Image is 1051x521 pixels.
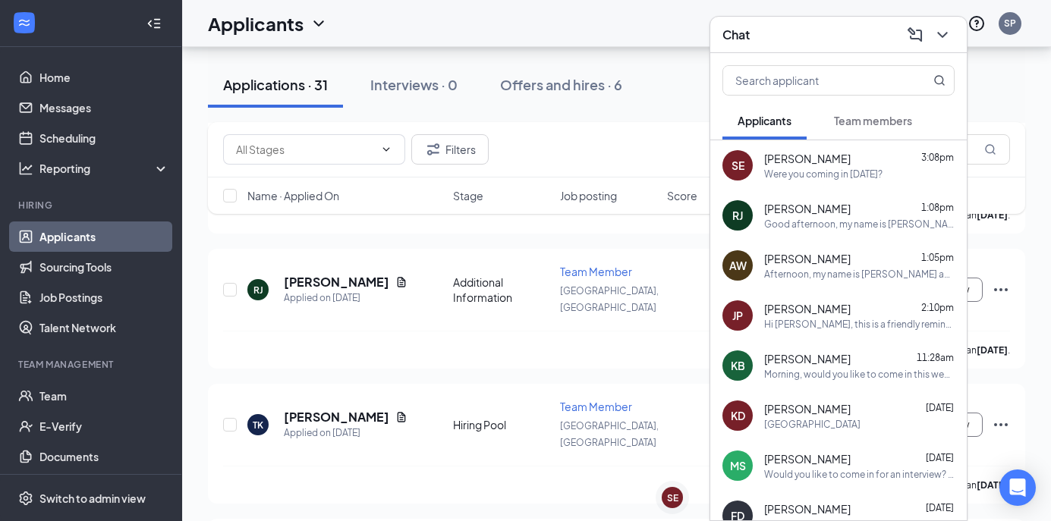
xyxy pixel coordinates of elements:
span: Job posting [560,188,617,203]
span: 3:08pm [921,152,954,163]
svg: Ellipses [992,416,1010,434]
button: ComposeMessage [903,23,927,47]
h5: [PERSON_NAME] [284,409,389,425]
h5: [PERSON_NAME] [284,274,389,290]
input: All Stages [236,141,374,158]
span: Team members [834,114,912,127]
a: Applicants [39,221,169,252]
a: Sourcing Tools [39,252,169,282]
a: E-Verify [39,411,169,441]
span: [DATE] [926,502,954,513]
div: Hi [PERSON_NAME], this is a friendly reminder. To move forward with your application for Team Mem... [764,318,955,331]
div: Open Intercom Messenger [999,469,1036,506]
div: SE [732,158,744,173]
div: Interviews · 0 [370,75,458,94]
div: [GEOGRAPHIC_DATA] [764,418,861,431]
span: [GEOGRAPHIC_DATA], [GEOGRAPHIC_DATA] [560,285,659,313]
button: ChevronDown [930,23,955,47]
span: Team Member [560,265,632,278]
a: Home [39,62,169,93]
span: 2:10pm [921,302,954,313]
span: Name · Applied On [247,188,339,203]
div: Applications · 31 [223,75,328,94]
div: MS [730,458,746,473]
svg: ChevronDown [310,14,328,33]
span: [PERSON_NAME] [764,201,851,216]
h3: Chat [722,27,750,43]
div: Team Management [18,358,166,371]
input: Search applicant [723,66,903,95]
div: Hiring Pool [453,417,551,432]
div: SE [667,491,678,504]
div: Would you like to come in for an interview? If so what day and time works best for you? [764,468,955,481]
div: Applied on [DATE] [284,290,407,306]
div: Morning, would you like to come in this week for an interview? My name is [PERSON_NAME] am the GM... [764,368,955,381]
div: TK [253,419,263,432]
span: [PERSON_NAME] [764,251,851,266]
div: Additional Information [453,275,551,305]
div: AW [729,258,747,273]
span: [PERSON_NAME] [764,451,851,466]
span: [PERSON_NAME] [764,501,851,516]
div: Afternoon, my name is [PERSON_NAME] am the GM from Firehouse in [GEOGRAPHIC_DATA]. was wondering ... [764,268,955,281]
span: Applicants [738,114,791,127]
div: Applied on [DATE] [284,425,407,441]
div: KD [731,408,745,423]
svg: Collapse [146,16,162,31]
div: Hiring [18,199,166,212]
svg: WorkstreamLogo [17,15,32,30]
svg: Analysis [18,161,33,176]
div: Reporting [39,161,170,176]
span: 1:08pm [921,202,954,213]
svg: Ellipses [992,281,1010,299]
div: JP [732,308,743,323]
a: Team [39,381,169,411]
svg: Document [395,411,407,423]
span: [PERSON_NAME] [764,301,851,316]
svg: Document [395,276,407,288]
div: Good afternoon, my name is [PERSON_NAME] am the GM at the [GEOGRAPHIC_DATA]. I was seeing which d... [764,218,955,231]
div: Switch to admin view [39,491,146,506]
b: [DATE] [977,344,1008,356]
svg: ComposeMessage [906,26,924,44]
span: 1:05pm [921,252,954,263]
div: RJ [253,284,263,297]
h1: Applicants [208,11,304,36]
a: Job Postings [39,282,169,312]
svg: ChevronDown [933,26,952,44]
div: Were you coming in [DATE]? [764,168,883,180]
b: [DATE] [977,479,1008,491]
span: [PERSON_NAME] [764,351,851,366]
div: SP [1004,17,1016,30]
svg: Settings [18,491,33,506]
button: Filter Filters [411,134,489,165]
span: [PERSON_NAME] [764,151,851,166]
a: Scheduling [39,123,169,153]
svg: ChevronDown [380,143,392,155]
a: Talent Network [39,312,169,343]
span: Stage [453,188,483,203]
a: Surveys [39,472,169,502]
span: [GEOGRAPHIC_DATA], [GEOGRAPHIC_DATA] [560,420,659,448]
span: Team Member [560,400,632,413]
a: Messages [39,93,169,123]
a: Documents [39,441,169,472]
span: [PERSON_NAME] [764,401,851,416]
svg: QuestionInfo [968,14,986,33]
svg: Filter [424,140,442,158]
div: Offers and hires · 6 [500,75,622,94]
span: [DATE] [926,402,954,413]
span: 11:28am [917,352,954,363]
svg: MagnifyingGlass [933,74,946,86]
span: [DATE] [926,452,954,463]
span: Score [667,188,697,203]
svg: Notifications [934,14,952,33]
div: KB [731,358,745,373]
svg: MagnifyingGlass [984,143,996,155]
div: RJ [732,208,743,223]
